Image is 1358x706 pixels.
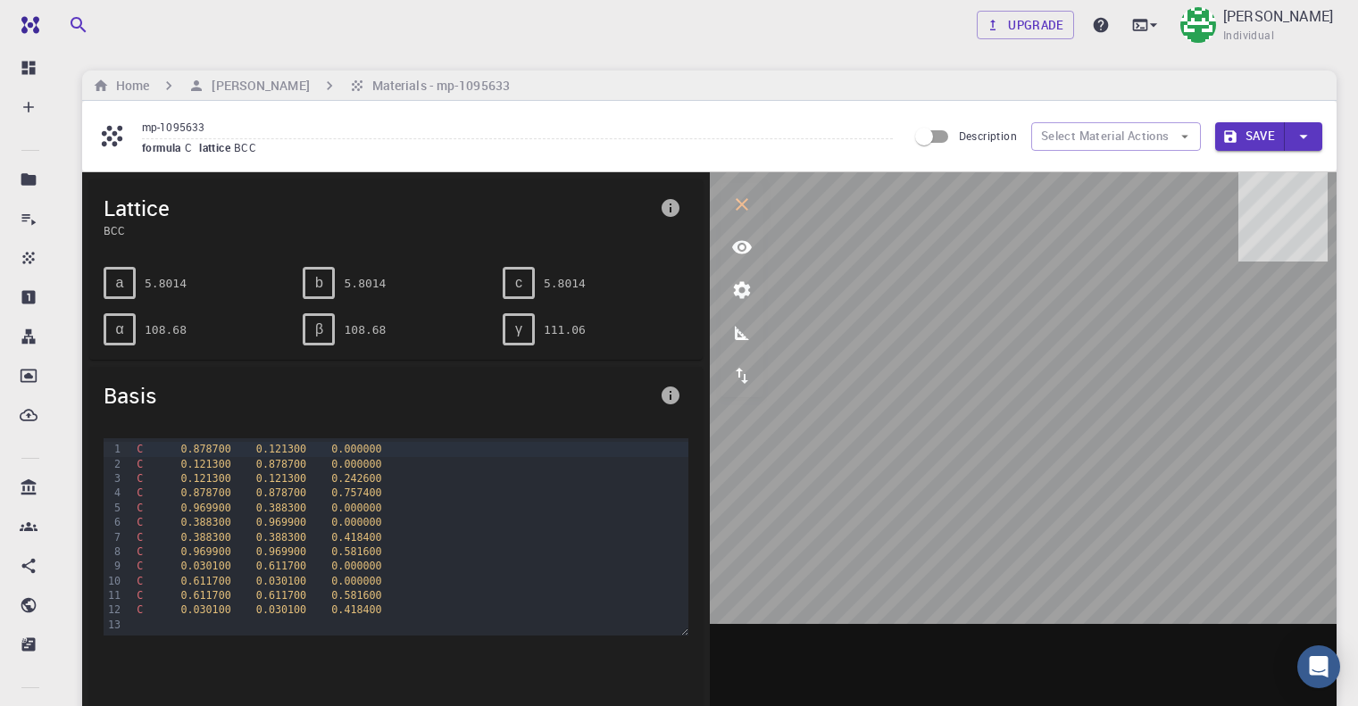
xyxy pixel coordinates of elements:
span: 0.000000 [331,560,381,572]
pre: 5.8014 [344,268,386,299]
span: BCC [104,222,653,238]
div: 13 [104,618,123,632]
span: 0.388300 [256,531,306,544]
span: C [137,589,143,602]
p: [PERSON_NAME] [1223,5,1333,27]
span: 0.388300 [180,516,230,528]
span: 0.969900 [180,502,230,514]
span: 0.030100 [256,575,306,587]
div: 11 [104,588,123,602]
span: C [137,443,143,455]
span: 0.388300 [180,531,230,544]
button: info [653,378,688,413]
span: C [137,603,143,616]
img: logo [14,16,39,34]
span: C [137,575,143,587]
span: 0.121300 [256,472,306,485]
span: 0.000000 [331,516,381,528]
span: 0.121300 [180,472,230,485]
span: BCC [234,140,263,154]
span: 0.000000 [331,575,381,587]
span: a [116,275,124,291]
div: 9 [104,559,123,573]
span: 0.611700 [256,589,306,602]
h6: Materials - mp-1095633 [365,76,510,96]
span: c [515,275,522,291]
span: C [137,458,143,470]
pre: 111.06 [544,314,586,345]
span: 0.581600 [331,589,381,602]
div: 3 [104,471,123,486]
img: Mary Quenie Velasco [1180,7,1216,43]
nav: breadcrumb [89,76,513,96]
div: 4 [104,486,123,500]
span: 0.878700 [256,458,306,470]
span: 0.878700 [180,443,230,455]
span: C [137,560,143,572]
span: 0.969900 [256,545,306,558]
div: 5 [104,501,123,515]
span: 0.121300 [256,443,306,455]
div: 2 [104,457,123,471]
h6: [PERSON_NAME] [204,76,309,96]
span: 0.000000 [331,502,381,514]
span: lattice [199,140,234,154]
span: 0.757400 [331,486,381,499]
pre: 5.8014 [145,268,187,299]
span: α [115,321,123,337]
span: 0.969900 [180,545,230,558]
span: 0.030100 [180,560,230,572]
span: C [137,502,143,514]
span: Individual [1223,27,1274,45]
span: 0.969900 [256,516,306,528]
div: 12 [104,602,123,617]
span: b [315,275,323,291]
span: C [137,531,143,544]
span: 0.242600 [331,472,381,485]
span: 0.611700 [180,589,230,602]
span: γ [515,321,522,337]
span: 0.611700 [256,560,306,572]
span: C [137,472,143,485]
span: 0.878700 [180,486,230,499]
span: C [137,486,143,499]
button: info [653,190,688,226]
span: 0.581600 [331,545,381,558]
a: Upgrade [977,11,1074,39]
div: 10 [104,574,123,588]
span: 0.388300 [256,502,306,514]
button: Save [1215,122,1286,151]
span: Basis [104,381,653,410]
span: 0.030100 [256,603,306,616]
pre: 108.68 [344,314,386,345]
span: β [315,321,323,337]
span: Description [959,129,1017,143]
div: Open Intercom Messenger [1297,645,1340,688]
span: 0.000000 [331,443,381,455]
button: Select Material Actions [1031,122,1201,151]
div: 6 [104,515,123,529]
div: 7 [104,530,123,544]
span: Lattice [104,194,653,222]
span: C [137,516,143,528]
span: 0.418400 [331,531,381,544]
span: 0.121300 [180,458,230,470]
pre: 5.8014 [544,268,586,299]
pre: 108.68 [145,314,187,345]
span: C [137,545,143,558]
div: 8 [104,544,123,559]
div: 1 [104,442,123,456]
span: formula [142,140,185,154]
span: 0.611700 [180,575,230,587]
h6: Home [109,76,149,96]
span: 0.418400 [331,603,381,616]
span: 0.000000 [331,458,381,470]
span: 0.878700 [256,486,306,499]
span: C [185,140,199,154]
span: 0.030100 [180,603,230,616]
